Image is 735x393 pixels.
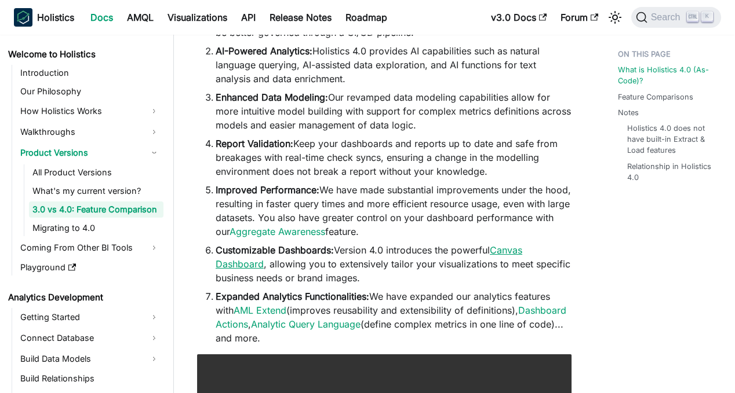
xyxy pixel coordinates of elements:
a: Holistics 4.0 does not have built-in Extract & Load features [627,123,712,156]
li: We have expanded our analytics features with (improves reusability and extensibility of definitio... [216,289,572,345]
a: AMQL [120,8,161,27]
a: Roadmap [339,8,394,27]
a: Our Philosophy [17,83,163,100]
a: Introduction [17,65,163,81]
strong: Improved Performance: [216,184,319,196]
a: Visualizations [161,8,234,27]
a: Playground [17,259,163,276]
a: Aggregate Awareness [230,226,325,237]
a: All Product Versions [29,164,163,181]
a: Welcome to Holistics [5,46,163,63]
a: Docs [83,8,120,27]
a: Product Versions [17,144,163,162]
strong: Enhanced Data Modeling: [216,91,328,103]
a: How Holistics Works [17,102,163,120]
a: What is Holistics 4.0 (As-Code)? [618,64,716,86]
a: Coming From Other BI Tools [17,238,163,257]
a: Walkthroughs [17,123,163,141]
li: Our revamped data modeling capabilities allow for more intuitive model building with support for ... [216,90,572,132]
a: Analytic Query Language [251,318,361,330]
a: Migrating to 4.0 [29,220,163,236]
a: v3.0 Docs [484,8,554,27]
strong: Report Validation: [216,138,293,149]
span: Search [647,12,687,23]
a: What's my current version? [29,183,163,199]
a: Forum [554,8,605,27]
a: AML Extend [234,304,286,316]
a: Build Data Models [17,350,163,368]
a: Analytics Development [5,289,163,306]
a: 3.0 vs 4.0: Feature Comparison [29,201,163,218]
a: Build Relationships [17,370,163,387]
a: Getting Started [17,308,163,326]
a: Feature Comparisons [618,91,693,102]
kbd: K [701,12,713,22]
button: Search (Ctrl+K) [631,7,721,28]
a: Release Notes [263,8,339,27]
img: Holistics [14,8,32,27]
li: We have made substantial improvements under the hood, resulting in faster query times and more ef... [216,183,572,238]
strong: Expanded Analytics Functionalities: [216,291,369,302]
strong: AI-Powered Analytics: [216,45,312,57]
a: Notes [618,107,639,118]
b: Holistics [37,10,74,24]
a: API [234,8,263,27]
button: Switch between dark and light mode (currently light mode) [606,8,624,27]
li: Version 4.0 introduces the powerful , allowing you to extensively tailor your visualizations to m... [216,243,572,285]
a: Connect Database [17,329,163,347]
strong: Customizable Dashboards: [216,244,334,256]
li: Holistics 4.0 provides AI capabilities such as natural language querying, AI-assisted data explor... [216,44,572,86]
li: Keep your dashboards and reports up to date and safe from breakages with real-time check syncs, e... [216,137,572,178]
a: Relationship in Holistics 4.0 [627,161,712,183]
a: HolisticsHolistics [14,8,74,27]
